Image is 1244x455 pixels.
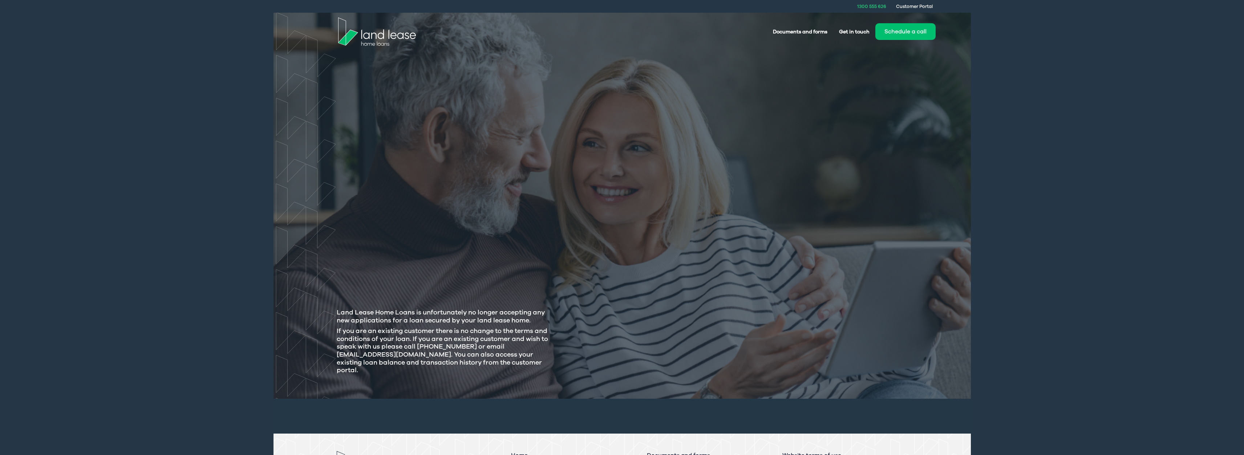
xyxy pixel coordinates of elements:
[337,327,558,374] h3: If you are an existing customer there is no change to the terms and conditions of your loan. If y...
[896,3,933,9] a: Customer Portal
[767,25,833,38] a: Documents and forms
[857,3,886,9] a: 1300 555 626
[337,309,558,324] h3: Land Lease Home Loans is unfortunately no longer accepting any new applications for a loan secure...
[338,17,416,46] img: Land Lease Home Loans
[833,25,875,38] a: Get in touch
[875,23,936,40] button: Schedule a call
